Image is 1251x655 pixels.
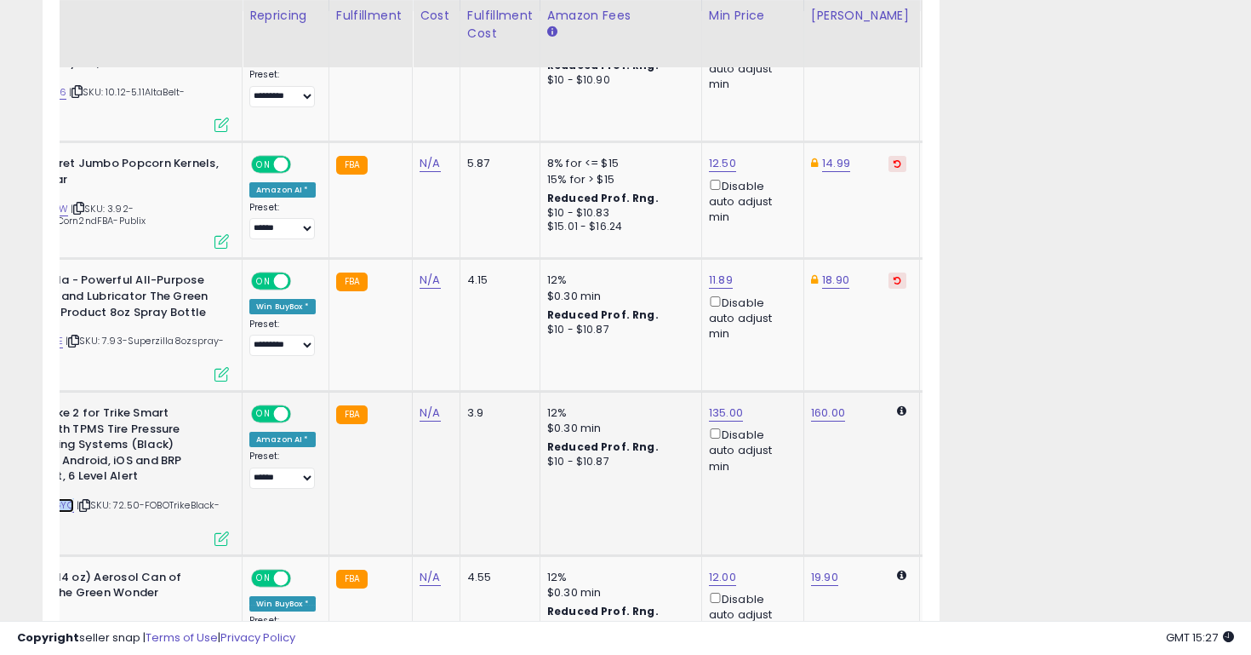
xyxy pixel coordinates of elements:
[420,272,440,289] a: N/A
[420,155,440,172] a: N/A
[467,405,527,421] div: 3.9
[822,272,849,289] a: 18.90
[547,289,688,304] div: $0.30 min
[467,570,527,585] div: 4.55
[12,405,219,489] b: FOBO Bike 2 for Trike Smart Bluetooth TPMS Tire Pressure Monitoring Systems (Black) Support Andro...
[547,273,688,288] div: 12%
[249,596,316,612] div: Win BuyBox *
[547,307,659,322] b: Reduced Prof. Rng.
[467,156,527,171] div: 5.87
[288,158,316,172] span: OFF
[709,589,791,639] div: Disable auto adjust min
[249,432,316,447] div: Amazon AI *
[336,156,368,175] small: FBA
[811,405,845,422] a: 160.00
[547,191,659,205] b: Reduced Prof. Rng.
[709,272,733,289] a: 11.89
[811,569,838,586] a: 19.90
[709,569,736,586] a: 12.00
[288,571,316,585] span: OFF
[547,405,688,421] div: 12%
[547,440,659,454] b: Reduced Prof. Rng.
[12,273,219,325] b: Superzilla - Powerful All-Purpose Cleaner and Lubricator The Green Wonder Product 8oz Spray Bottle
[709,7,797,25] div: Min Price
[146,629,218,646] a: Terms of Use
[253,407,274,422] span: ON
[547,7,694,25] div: Amazon Fees
[709,43,791,93] div: Disable auto adjust min
[288,407,316,422] span: OFF
[709,176,791,226] div: Disable auto adjust min
[420,405,440,422] a: N/A
[249,451,316,489] div: Preset:
[467,273,527,288] div: 4.15
[547,455,688,469] div: $10 - $10.87
[547,604,659,618] b: Reduced Prof. Rng.
[420,7,453,25] div: Cost
[253,274,274,289] span: ON
[547,421,688,436] div: $0.30 min
[547,172,688,187] div: 15% for > $15
[12,156,219,192] b: Pop Secret Jumbo Popcorn Kernels, 30 Oz Jar
[220,629,295,646] a: Privacy Policy
[253,571,274,585] span: ON
[336,405,368,424] small: FBA
[547,73,688,88] div: $10 - $10.90
[288,274,316,289] span: OFF
[17,630,295,646] div: seller snap | |
[709,293,791,342] div: Disable auto adjust min
[822,155,850,172] a: 14.99
[249,7,322,25] div: Repricing
[547,585,688,600] div: $0.30 min
[547,220,688,234] div: $15.01 - $16.24
[811,7,912,25] div: [PERSON_NAME]
[249,69,316,107] div: Preset:
[547,570,688,585] div: 12%
[249,202,316,240] div: Preset:
[547,156,688,171] div: 8% for <= $15
[249,319,316,357] div: Preset:
[547,323,688,337] div: $10 - $10.87
[547,206,688,221] div: $10 - $10.83
[336,7,405,25] div: Fulfillment
[467,7,533,43] div: Fulfillment Cost
[709,405,743,422] a: 135.00
[709,155,736,172] a: 12.50
[249,299,316,314] div: Win BuyBox *
[420,569,440,586] a: N/A
[336,570,368,589] small: FBA
[709,425,791,474] div: Disable auto adjust min
[249,182,316,198] div: Amazon AI *
[547,25,557,40] small: Amazon Fees.
[336,273,368,291] small: FBA
[17,629,79,646] strong: Copyright
[253,158,274,172] span: ON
